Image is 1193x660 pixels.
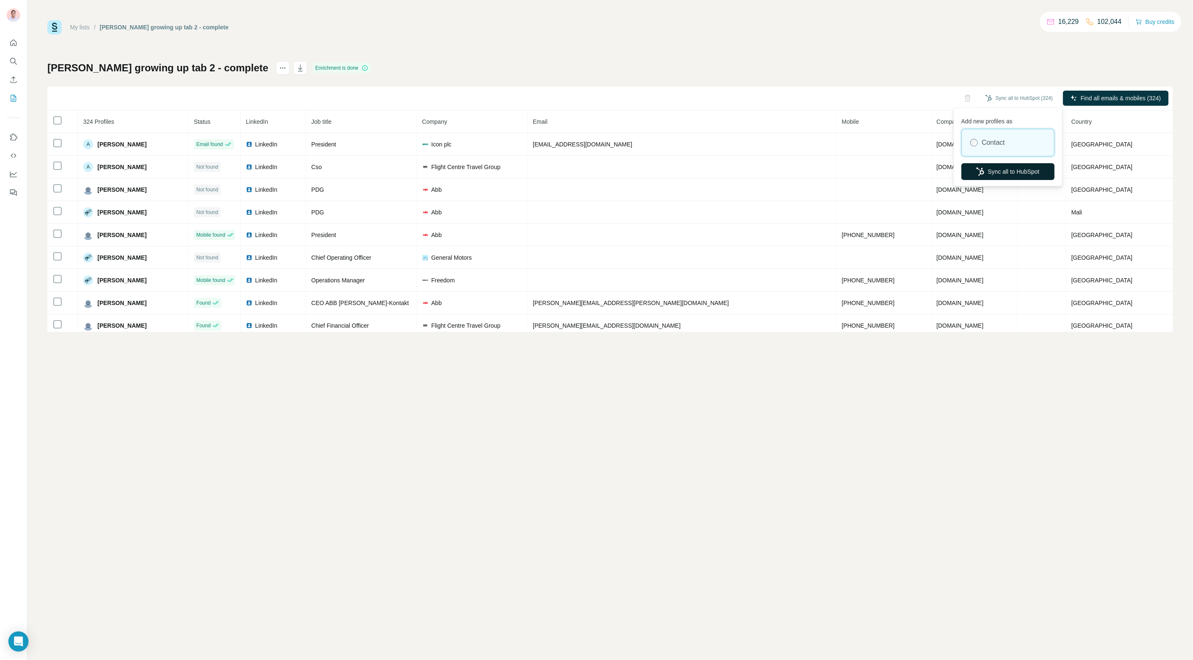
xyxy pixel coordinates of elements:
[246,186,253,193] img: LinkedIn logo
[842,232,895,238] span: [PHONE_NUMBER]
[83,139,93,149] div: A
[83,275,93,285] img: Avatar
[431,276,455,284] span: Freedom
[196,231,225,239] span: Mobile found
[937,186,984,193] span: [DOMAIN_NAME]
[311,254,371,261] span: Chief Operating Officer
[431,253,471,262] span: General Motors
[937,254,984,261] span: [DOMAIN_NAME]
[533,118,547,125] span: Email
[196,322,211,329] span: Found
[276,61,289,75] button: actions
[1063,91,1169,106] button: Find all emails & mobiles (324)
[1081,94,1161,102] span: Find all emails & mobiles (324)
[422,232,429,238] img: company-logo
[842,300,895,306] span: [PHONE_NUMBER]
[422,209,429,216] img: company-logo
[196,254,218,261] span: Not found
[937,141,984,148] span: [DOMAIN_NAME]
[97,276,146,284] span: [PERSON_NAME]
[255,185,277,194] span: LinkedIn
[311,164,322,170] span: Cso
[533,141,632,148] span: [EMAIL_ADDRESS][DOMAIN_NAME]
[196,277,225,284] span: Mobile found
[1097,17,1122,27] p: 102,044
[1071,300,1133,306] span: [GEOGRAPHIC_DATA]
[246,322,253,329] img: LinkedIn logo
[311,300,409,306] span: CEO ABB [PERSON_NAME]-Kontakt
[533,300,729,306] span: [PERSON_NAME][EMAIL_ADDRESS][PERSON_NAME][DOMAIN_NAME]
[313,63,371,73] div: Enrichment is done
[937,209,984,216] span: [DOMAIN_NAME]
[937,164,984,170] span: [DOMAIN_NAME]
[311,232,336,238] span: President
[196,299,211,307] span: Found
[255,163,277,171] span: LinkedIn
[196,209,218,216] span: Not found
[246,232,253,238] img: LinkedIn logo
[97,208,146,217] span: [PERSON_NAME]
[255,231,277,239] span: LinkedIn
[47,61,268,75] h1: [PERSON_NAME] growing up tab 2 - complete
[246,164,253,170] img: LinkedIn logo
[1071,277,1133,284] span: [GEOGRAPHIC_DATA]
[842,277,895,284] span: [PHONE_NUMBER]
[83,253,93,263] img: Avatar
[7,91,20,106] button: My lists
[7,148,20,163] button: Use Surfe API
[196,186,218,193] span: Not found
[311,141,336,148] span: President
[97,231,146,239] span: [PERSON_NAME]
[937,322,984,329] span: [DOMAIN_NAME]
[1058,17,1079,27] p: 16,229
[311,209,324,216] span: PDG
[97,253,146,262] span: [PERSON_NAME]
[7,167,20,182] button: Dashboard
[422,254,429,261] img: company-logo
[246,209,253,216] img: LinkedIn logo
[1071,186,1133,193] span: [GEOGRAPHIC_DATA]
[422,141,429,148] img: company-logo
[1071,164,1133,170] span: [GEOGRAPHIC_DATA]
[83,185,93,195] img: Avatar
[431,185,442,194] span: Abb
[83,207,93,217] img: Avatar
[255,208,277,217] span: LinkedIn
[246,277,253,284] img: LinkedIn logo
[431,208,442,217] span: Abb
[255,299,277,307] span: LinkedIn
[70,24,90,31] a: My lists
[842,118,859,125] span: Mobile
[311,277,365,284] span: Operations Manager
[937,118,983,125] span: Company website
[7,54,20,69] button: Search
[937,232,984,238] span: [DOMAIN_NAME]
[97,321,146,330] span: [PERSON_NAME]
[961,163,1055,180] button: Sync all to HubSpot
[97,140,146,149] span: [PERSON_NAME]
[194,118,211,125] span: Status
[97,185,146,194] span: [PERSON_NAME]
[533,322,680,329] span: [PERSON_NAME][EMAIL_ADDRESS][DOMAIN_NAME]
[422,118,447,125] span: Company
[8,631,29,652] div: Open Intercom Messenger
[83,118,114,125] span: 324 Profiles
[422,322,429,329] img: company-logo
[7,185,20,200] button: Feedback
[94,23,96,31] li: /
[1136,16,1175,28] button: Buy credits
[982,138,1005,148] label: Contact
[1071,232,1133,238] span: [GEOGRAPHIC_DATA]
[431,299,442,307] span: Abb
[431,140,451,149] span: Icon plc
[196,163,218,171] span: Not found
[1071,322,1133,329] span: [GEOGRAPHIC_DATA]
[1071,118,1092,125] span: Country
[1071,254,1133,261] span: [GEOGRAPHIC_DATA]
[246,118,268,125] span: LinkedIn
[1071,141,1133,148] span: [GEOGRAPHIC_DATA]
[255,140,277,149] span: LinkedIn
[83,321,93,331] img: Avatar
[97,163,146,171] span: [PERSON_NAME]
[979,92,1059,104] button: Sync all to HubSpot (324)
